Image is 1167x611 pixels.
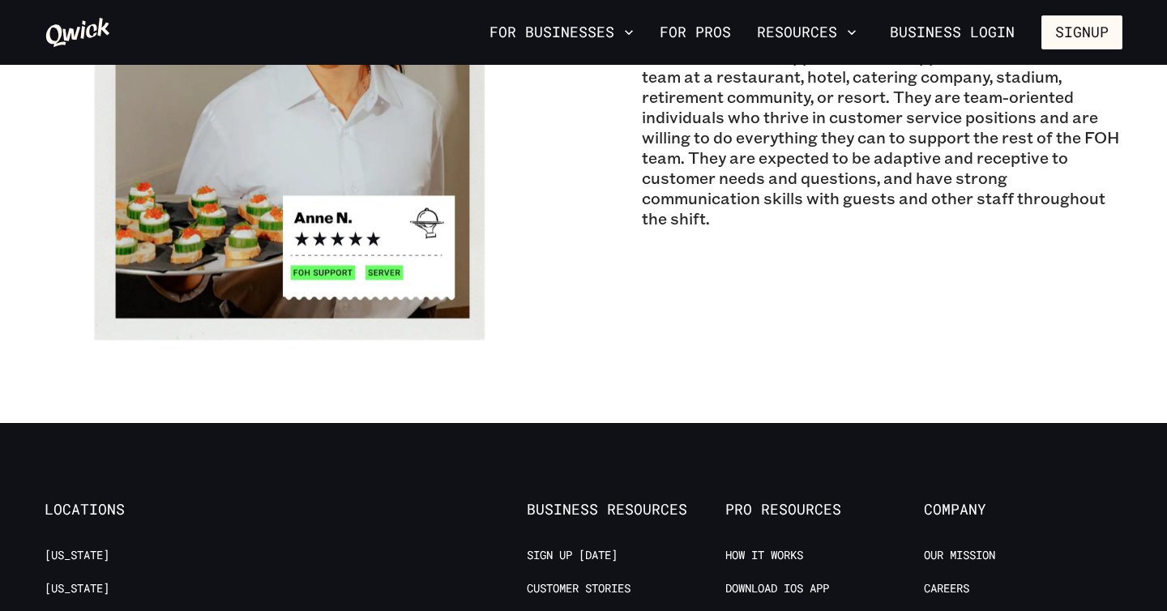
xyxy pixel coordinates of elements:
[527,501,725,519] span: Business Resources
[483,19,640,46] button: For Businesses
[653,19,737,46] a: For Pros
[45,581,109,596] a: [US_STATE]
[527,581,631,596] a: Customer stories
[45,548,109,563] a: [US_STATE]
[725,581,829,596] a: Download IOS App
[924,581,969,596] a: Careers
[642,46,1122,229] p: Qwick uses FOH Support roles to support the core Service team at a restaurant, hotel, catering co...
[45,501,243,519] span: Locations
[527,548,618,563] a: Sign up [DATE]
[1041,15,1122,49] button: Signup
[876,15,1028,49] a: Business Login
[725,548,803,563] a: How it Works
[750,19,863,46] button: Resources
[725,501,924,519] span: Pro Resources
[924,548,995,563] a: Our Mission
[924,501,1122,519] span: Company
